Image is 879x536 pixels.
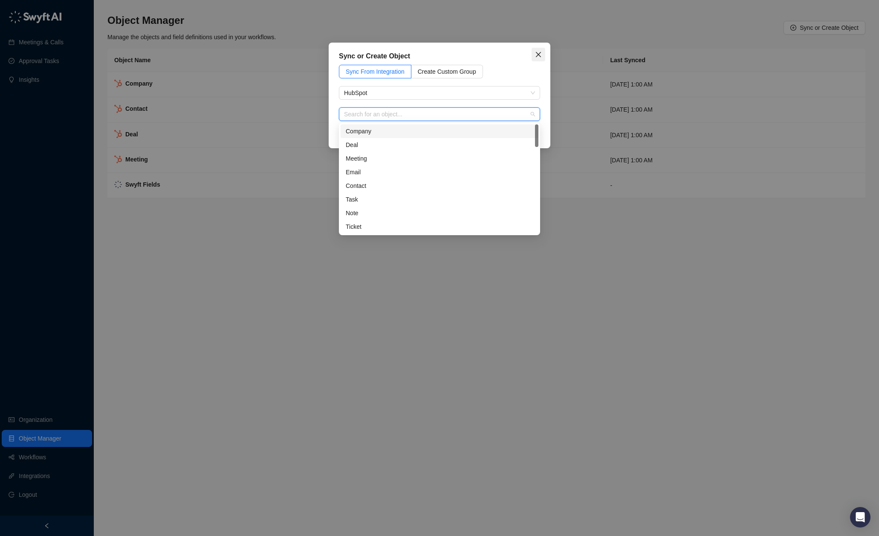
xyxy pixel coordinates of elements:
[341,165,538,179] div: Email
[346,222,533,231] div: Ticket
[346,195,533,204] div: Task
[346,127,533,136] div: Company
[341,193,538,206] div: Task
[850,507,870,527] div: Open Intercom Messenger
[339,51,540,61] div: Sync or Create Object
[346,154,533,163] div: Meeting
[346,208,533,218] div: Note
[346,140,533,150] div: Deal
[341,179,538,193] div: Contact
[341,138,538,152] div: Deal
[532,48,545,61] button: Close
[344,86,535,99] span: HubSpot
[341,152,538,165] div: Meeting
[346,181,533,190] div: Contact
[341,206,538,220] div: Note
[341,124,538,138] div: Company
[535,51,542,58] span: close
[341,220,538,233] div: Ticket
[346,167,533,177] div: Email
[418,68,476,75] span: Create Custom Group
[346,68,405,75] span: Sync From Integration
